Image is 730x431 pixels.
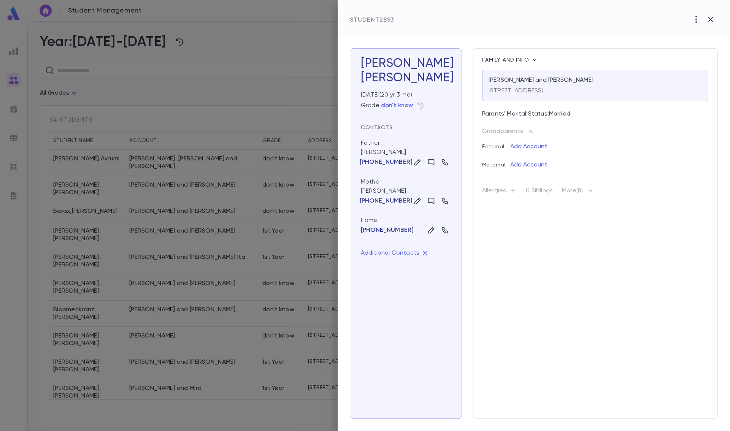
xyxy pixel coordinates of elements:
[360,197,413,205] p: [PHONE_NUMBER]
[361,125,393,130] span: Contacts
[482,156,510,168] p: Maternal
[361,173,451,212] div: [PERSON_NAME]
[510,141,547,153] button: Add Account
[361,246,428,260] button: Additional Contacts
[489,87,544,95] p: [STREET_ADDRESS]
[482,138,510,150] p: Paternal
[482,187,517,198] p: Allergies
[361,249,428,257] p: Additional Contacts
[482,125,535,138] button: Grandparents
[489,76,594,84] p: [PERSON_NAME] and [PERSON_NAME]
[361,178,381,186] div: Mother
[361,71,451,85] div: [PERSON_NAME]
[360,158,413,166] p: [PHONE_NUMBER]
[361,139,380,147] div: Father
[361,217,451,224] div: Home
[482,128,523,135] p: Grandparents
[358,88,451,99] div: [DATE] ( 20 yr 3 mo )
[482,110,708,119] p: Parents' Marital Status: Married
[510,159,547,171] button: Add Account
[361,56,451,85] h3: [PERSON_NAME]
[361,227,414,234] button: [PHONE_NUMBER]
[361,197,411,205] button: [PHONE_NUMBER]
[361,102,413,109] div: Grade
[350,17,394,23] span: Student 2893
[361,158,411,166] button: [PHONE_NUMBER]
[562,186,595,198] p: More (8)
[526,187,553,198] p: 0 Siblings
[381,102,413,109] button: don't know
[482,57,531,63] span: Family and info
[361,135,451,173] div: [PERSON_NAME]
